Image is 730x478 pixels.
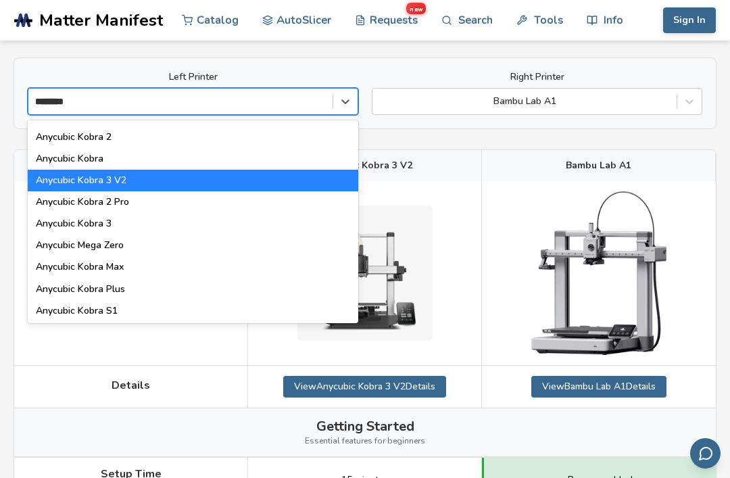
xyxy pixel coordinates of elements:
[28,300,358,322] div: Anycubic Kobra S1
[297,206,433,341] img: Anycubic Kobra 3 V2
[305,437,425,446] span: Essential features for beginners
[663,7,716,33] button: Sign In
[406,3,426,14] span: new
[39,11,163,30] span: Matter Manifest
[28,235,358,256] div: Anycubic Mega Zero
[28,170,358,191] div: Anycubic Kobra 3 V2
[316,419,414,434] span: Getting Started
[283,376,446,398] a: ViewAnycubic Kobra 3 V2Details
[690,438,721,469] button: Send feedback via email
[372,72,702,82] label: Right Printer
[35,96,76,107] input: Anycubic I3 MegaAnycubic I3 Mega SAnycubic Kobra 2 MaxAnycubic Kobra 2 NeoAnycubic Kobra 2 PlusAn...
[379,96,382,107] input: Bambu Lab A1
[28,213,358,235] div: Anycubic Kobra 3
[28,126,358,148] div: Anycubic Kobra 2
[28,256,358,278] div: Anycubic Kobra Max
[566,160,631,171] span: Bambu Lab A1
[318,160,412,171] span: Anycubic Kobra 3 V2
[28,279,358,300] div: Anycubic Kobra Plus
[28,148,358,170] div: Anycubic Kobra
[112,379,150,391] span: Details
[531,191,666,354] img: Bambu Lab A1
[28,191,358,213] div: Anycubic Kobra 2 Pro
[531,376,666,398] a: ViewBambu Lab A1Details
[28,72,358,82] label: Left Printer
